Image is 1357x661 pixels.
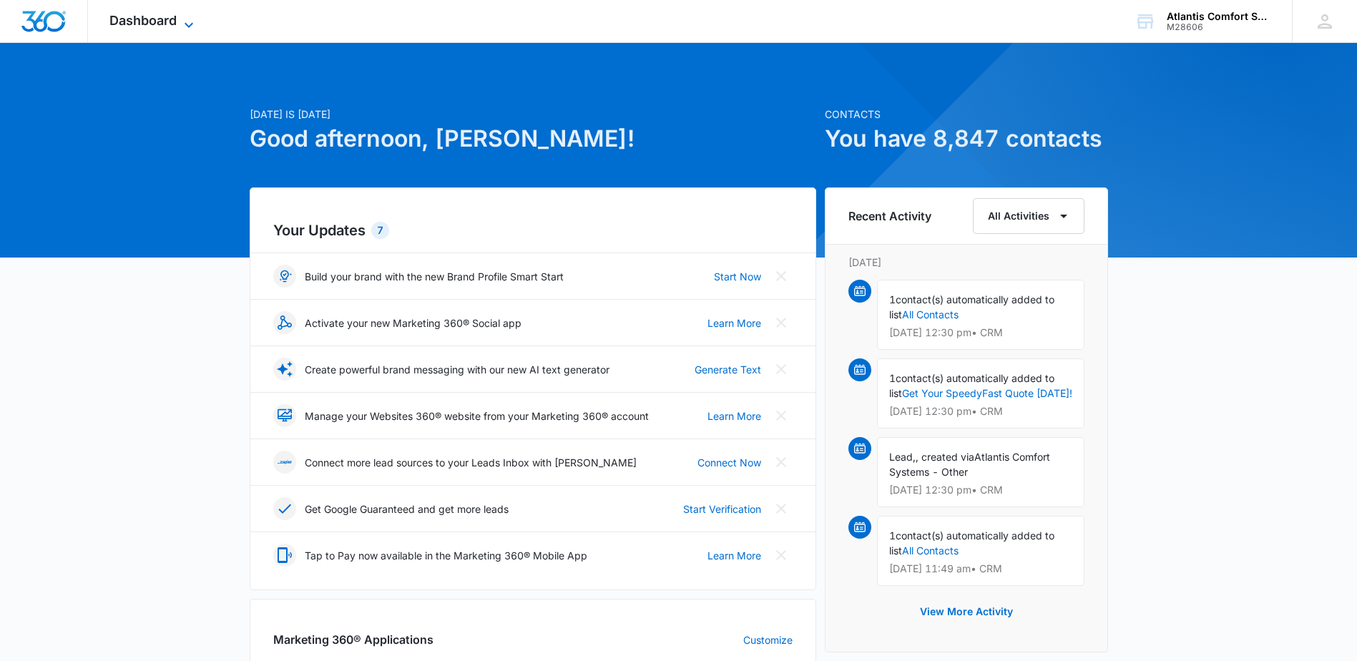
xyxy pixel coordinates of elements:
[695,362,761,377] a: Generate Text
[683,501,761,516] a: Start Verification
[889,406,1072,416] p: [DATE] 12:30 pm • CRM
[889,529,896,542] span: 1
[1167,11,1271,22] div: account name
[902,544,959,557] a: All Contacts
[889,564,1072,574] p: [DATE] 11:49 am • CRM
[889,293,1054,320] span: contact(s) automatically added to list
[973,198,1084,234] button: All Activities
[770,451,793,474] button: Close
[889,485,1072,495] p: [DATE] 12:30 pm • CRM
[305,315,521,330] p: Activate your new Marketing 360® Social app
[770,544,793,567] button: Close
[305,501,509,516] p: Get Google Guaranteed and get more leads
[889,372,1054,399] span: contact(s) automatically added to list
[305,362,609,377] p: Create powerful brand messaging with our new AI text generator
[707,408,761,423] a: Learn More
[707,315,761,330] a: Learn More
[305,269,564,284] p: Build your brand with the new Brand Profile Smart Start
[902,387,1072,399] a: Get Your SpeedyFast Quote [DATE]!
[916,451,974,463] span: , created via
[371,222,389,239] div: 7
[848,255,1084,270] p: [DATE]
[906,594,1027,629] button: View More Activity
[770,497,793,520] button: Close
[707,548,761,563] a: Learn More
[305,455,637,470] p: Connect more lead sources to your Leads Inbox with [PERSON_NAME]
[305,408,649,423] p: Manage your Websites 360® website from your Marketing 360® account
[714,269,761,284] a: Start Now
[273,631,433,648] h2: Marketing 360® Applications
[848,207,931,225] h6: Recent Activity
[770,404,793,427] button: Close
[889,451,916,463] span: Lead,
[109,13,177,28] span: Dashboard
[825,107,1108,122] p: Contacts
[743,632,793,647] a: Customize
[697,455,761,470] a: Connect Now
[889,529,1054,557] span: contact(s) automatically added to list
[250,107,816,122] p: [DATE] is [DATE]
[250,122,816,156] h1: Good afternoon, [PERSON_NAME]!
[770,265,793,288] button: Close
[770,358,793,381] button: Close
[770,311,793,334] button: Close
[273,220,793,241] h2: Your Updates
[889,372,896,384] span: 1
[305,548,587,563] p: Tap to Pay now available in the Marketing 360® Mobile App
[825,122,1108,156] h1: You have 8,847 contacts
[902,308,959,320] a: All Contacts
[889,293,896,305] span: 1
[1167,22,1271,32] div: account id
[889,328,1072,338] p: [DATE] 12:30 pm • CRM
